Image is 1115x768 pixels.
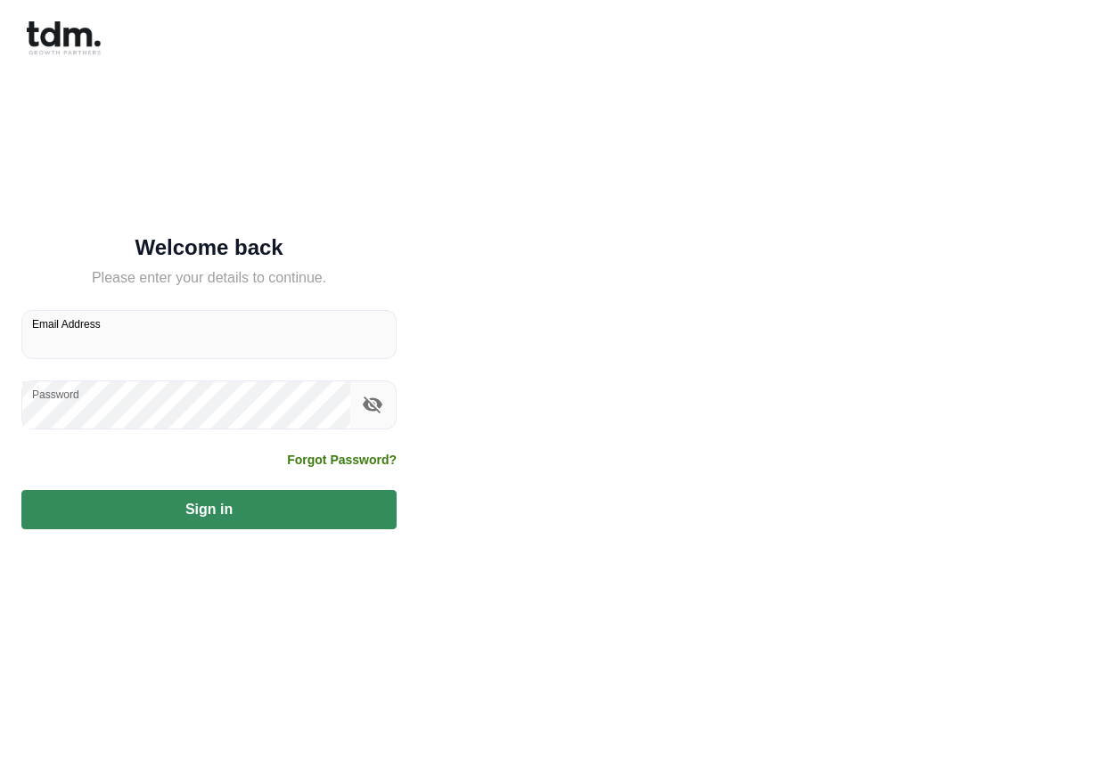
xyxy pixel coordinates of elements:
label: Email Address [32,316,101,331]
label: Password [32,387,79,402]
h5: Welcome back [21,239,397,257]
h5: Please enter your details to continue. [21,267,397,289]
a: Forgot Password? [287,451,397,469]
button: toggle password visibility [357,389,388,420]
button: Sign in [21,490,397,529]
